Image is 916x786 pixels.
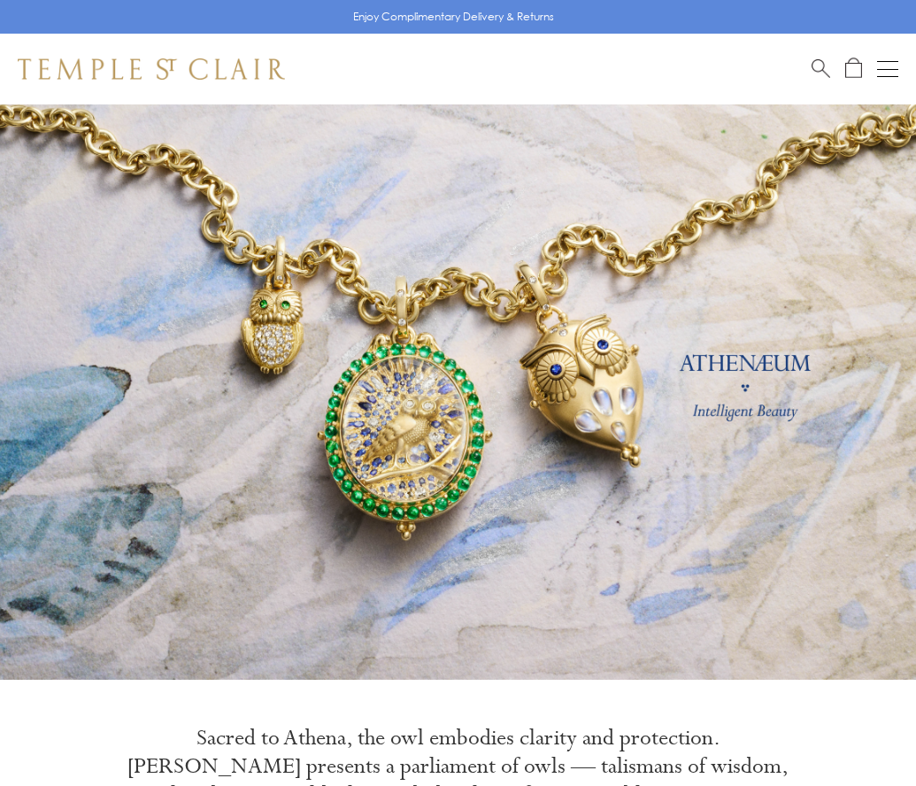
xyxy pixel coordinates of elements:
p: Enjoy Complimentary Delivery & Returns [353,8,554,26]
img: Temple St. Clair [18,58,285,80]
button: Open navigation [877,58,898,80]
a: Open Shopping Bag [845,58,862,80]
a: Search [812,58,830,80]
